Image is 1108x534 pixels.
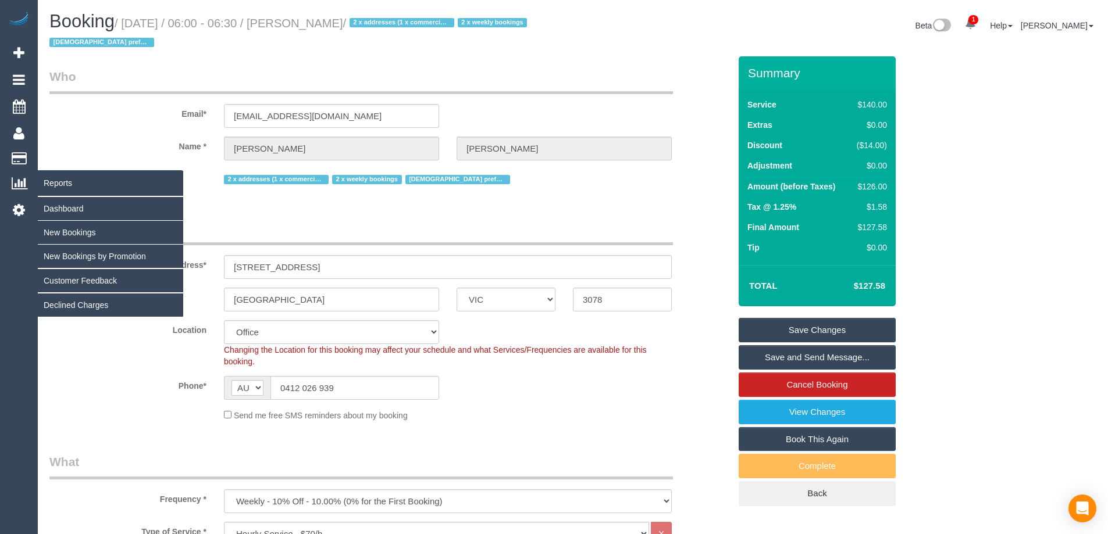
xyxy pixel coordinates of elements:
label: Tax @ 1.25% [747,201,796,213]
input: First Name* [224,137,439,160]
a: 1 [959,12,982,37]
h3: Summary [748,66,890,80]
span: [DEMOGRAPHIC_DATA] preferred [49,38,154,47]
a: Save Changes [739,318,896,342]
input: Last Name* [457,137,672,160]
div: $126.00 [852,181,887,192]
a: New Bookings [38,221,183,244]
label: Frequency * [41,489,215,505]
span: 2 x addresses (1 x commercial and 1 x residential) [350,18,454,27]
a: Book This Again [739,427,896,451]
div: $0.00 [852,160,887,171]
span: 2 x addresses (1 x commercial and 1 x residential) [224,175,329,184]
span: Send me free SMS reminders about my booking [234,411,408,420]
a: View Changes [739,400,896,424]
div: $0.00 [852,119,887,131]
label: Email* [41,104,215,120]
a: Cancel Booking [739,372,896,397]
a: Save and Send Message... [739,345,896,370]
label: Phone* [41,376,215,392]
img: Automaid Logo [7,12,30,28]
label: Location [41,320,215,336]
a: Beta [915,21,952,30]
img: New interface [932,19,951,34]
label: Extras [747,119,772,131]
label: Final Amount [747,221,799,233]
label: Discount [747,139,782,151]
span: 1 [968,15,978,24]
legend: Where [49,219,673,245]
div: ($14.00) [852,139,887,151]
legend: Who [49,68,673,94]
span: [DEMOGRAPHIC_DATA] preferred [405,175,510,184]
a: Dashboard [38,197,183,220]
input: Suburb* [224,288,439,311]
div: $0.00 [852,242,887,253]
legend: What [49,453,673,479]
label: Adjustment [747,160,792,171]
label: Name * [41,137,215,152]
span: Changing the Location for this booking may affect your schedule and what Services/Frequencies are... [224,345,647,366]
label: Amount (before Taxes) [747,181,835,192]
a: Customer Feedback [38,269,183,292]
h4: $127.58 [819,281,885,291]
input: Phone* [270,376,439,400]
label: Tip [747,242,760,253]
strong: Total [749,281,778,291]
label: Service [747,99,776,110]
small: / [DATE] / 06:00 - 06:30 / [PERSON_NAME] [49,17,530,49]
ul: Reports [38,196,183,317]
span: Reports [38,170,183,196]
a: Declined Charges [38,293,183,317]
a: Help [990,21,1013,30]
span: 2 x weekly bookings [458,18,528,27]
div: $127.58 [852,221,887,233]
input: Email* [224,104,439,128]
a: New Bookings by Promotion [38,245,183,268]
div: $1.58 [852,201,887,213]
span: Booking [49,11,115,31]
input: Post Code* [573,288,672,311]
div: Open Intercom Messenger [1068,494,1096,522]
a: [PERSON_NAME] [1021,21,1093,30]
span: 2 x weekly bookings [332,175,402,184]
a: Back [739,481,896,506]
div: $140.00 [852,99,887,110]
